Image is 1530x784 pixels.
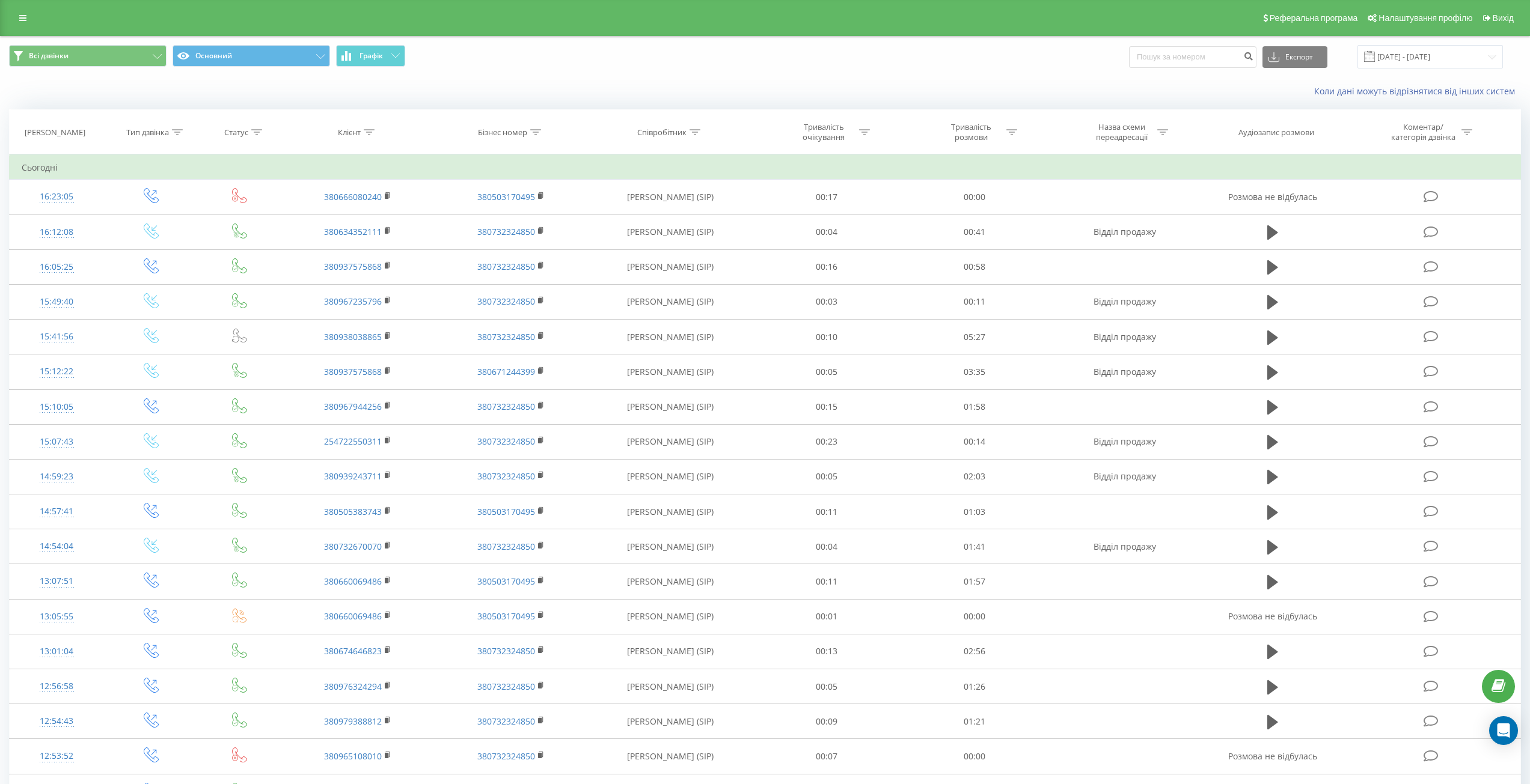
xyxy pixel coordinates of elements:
[477,645,535,657] a: 380732324850
[901,564,1048,599] td: 01:57
[324,470,382,482] a: 380939243711
[22,675,92,698] div: 12:56:58
[1489,716,1518,745] div: Open Intercom Messenger
[901,739,1048,774] td: 00:00
[1048,320,1201,354] td: Відділ продажу
[22,220,92,244] div: 16:12:08
[1048,214,1201,249] td: Відділ продажу
[901,424,1048,459] td: 00:14
[477,366,535,377] a: 380671244399
[637,127,687,138] div: Співробітник
[1314,85,1521,97] a: Коли дані можуть відрізнятися вiд інших систем
[588,634,753,669] td: [PERSON_NAME] (SIP)
[477,681,535,692] a: 380732324850
[1238,127,1314,138] div: Аудіозапис розмови
[477,261,535,272] a: 380732324850
[22,744,92,768] div: 12:53:52
[338,127,361,138] div: Клієнт
[173,45,330,67] button: Основний
[1048,284,1201,319] td: Відділ продажу
[22,255,92,279] div: 16:05:25
[324,645,382,657] a: 380674646823
[477,506,535,517] a: 380503170495
[324,750,382,762] a: 380965108010
[22,500,92,523] div: 14:57:41
[1048,424,1201,459] td: Відділ продажу
[588,704,753,739] td: [PERSON_NAME] (SIP)
[753,704,901,739] td: 00:09
[360,52,383,60] span: Графік
[324,366,382,377] a: 380937575868
[324,576,382,587] a: 380660069486
[324,506,382,517] a: 380505383743
[324,226,382,237] a: 380634352111
[1228,610,1317,622] span: Розмова не відбулась
[901,284,1048,319] td: 00:11
[901,214,1048,249] td: 00:41
[1270,13,1358,23] span: Реферальна програма
[588,214,753,249] td: [PERSON_NAME] (SIP)
[901,494,1048,529] td: 01:03
[29,51,69,61] span: Всі дзвінки
[901,459,1048,494] td: 02:03
[324,401,382,412] a: 380967944256
[588,529,753,564] td: [PERSON_NAME] (SIP)
[477,296,535,307] a: 380732324850
[588,599,753,634] td: [PERSON_NAME] (SIP)
[588,424,753,459] td: [PERSON_NAME] (SIP)
[792,122,856,142] div: Тривалість очікування
[10,156,1521,180] td: Сьогодні
[477,401,535,412] a: 380732324850
[324,610,382,622] a: 380660069486
[22,290,92,314] div: 15:49:40
[588,564,753,599] td: [PERSON_NAME] (SIP)
[1228,750,1317,762] span: Розмова не відбулась
[478,127,527,138] div: Бізнес номер
[25,127,85,138] div: [PERSON_NAME]
[477,436,535,447] a: 380732324850
[753,180,901,214] td: 00:17
[477,610,535,622] a: 380503170495
[22,710,92,733] div: 12:54:43
[477,470,535,482] a: 380732324850
[588,389,753,424] td: [PERSON_NAME] (SIP)
[477,716,535,727] a: 380732324850
[901,529,1048,564] td: 01:41
[753,599,901,634] td: 00:01
[753,634,901,669] td: 00:13
[901,669,1048,704] td: 01:26
[336,45,405,67] button: Графік
[588,739,753,774] td: [PERSON_NAME] (SIP)
[22,605,92,628] div: 13:05:55
[477,191,535,202] a: 380503170495
[901,180,1048,214] td: 00:00
[588,494,753,529] td: [PERSON_NAME] (SIP)
[324,541,382,552] a: 380732670070
[477,331,535,342] a: 380732324850
[22,570,92,593] div: 13:07:51
[753,389,901,424] td: 00:15
[1228,191,1317,202] span: Розмова не відбулась
[753,424,901,459] td: 00:23
[22,535,92,558] div: 14:54:04
[324,716,382,727] a: 380979388812
[22,465,92,488] div: 14:59:23
[901,249,1048,284] td: 00:58
[224,127,248,138] div: Статус
[1493,13,1514,23] span: Вихід
[22,360,92,383] div: 15:12:22
[22,640,92,663] div: 13:01:04
[901,389,1048,424] td: 01:58
[753,284,901,319] td: 00:03
[1090,122,1154,142] div: Назва схеми переадресації
[324,261,382,272] a: 380937575868
[753,669,901,704] td: 00:05
[753,564,901,599] td: 00:11
[1048,459,1201,494] td: Відділ продажу
[1262,46,1327,68] button: Експорт
[901,354,1048,389] td: 03:35
[588,354,753,389] td: [PERSON_NAME] (SIP)
[477,576,535,587] a: 380503170495
[753,354,901,389] td: 00:05
[22,430,92,454] div: 15:07:43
